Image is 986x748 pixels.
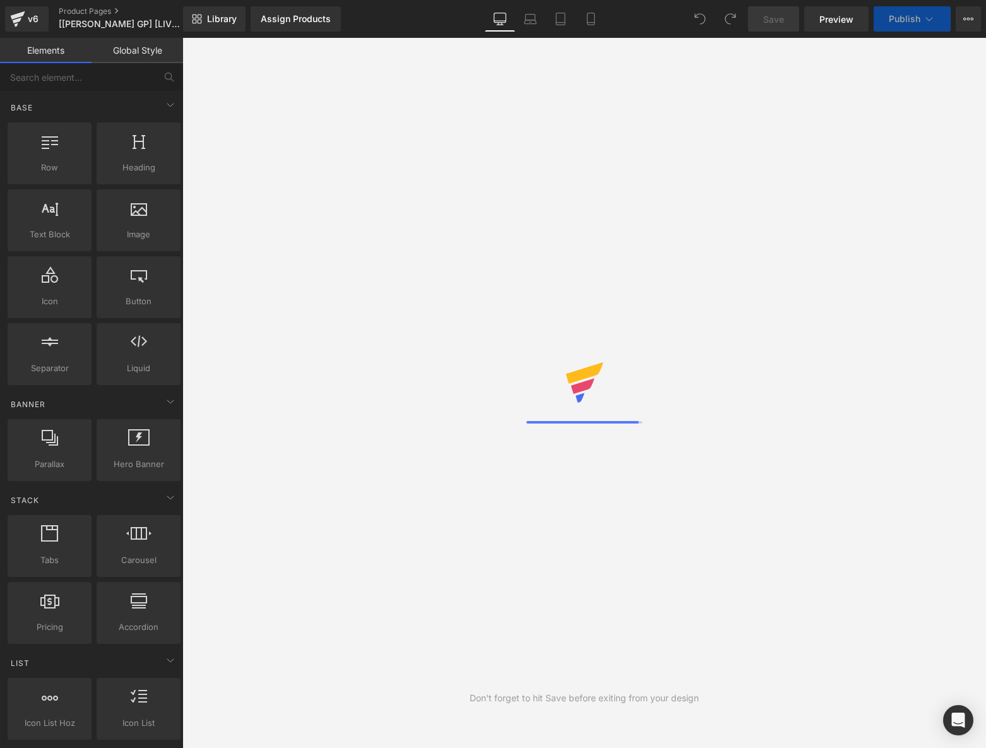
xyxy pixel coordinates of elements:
span: Row [11,161,88,174]
span: Liquid [100,362,177,375]
a: Mobile [576,6,606,32]
span: Publish [889,14,920,24]
a: Preview [804,6,869,32]
span: Accordion [100,620,177,634]
span: Carousel [100,554,177,567]
div: Open Intercom Messenger [943,705,973,735]
span: Text Block [11,228,88,241]
span: Heading [100,161,177,174]
span: Icon List [100,716,177,730]
span: Save [763,13,784,26]
div: Assign Products [261,14,331,24]
button: Undo [687,6,713,32]
span: Library [207,13,237,25]
a: Tablet [545,6,576,32]
a: Desktop [485,6,515,32]
span: Banner [9,398,47,410]
span: Image [100,228,177,241]
a: Global Style [92,38,183,63]
a: New Library [183,6,246,32]
span: Parallax [11,458,88,471]
span: Button [100,295,177,308]
span: List [9,657,31,669]
span: Tabs [11,554,88,567]
div: v6 [25,11,41,27]
span: Preview [819,13,853,26]
span: Separator [11,362,88,375]
span: Hero Banner [100,458,177,471]
a: Laptop [515,6,545,32]
span: Icon List Hoz [11,716,88,730]
a: Product Pages [59,6,204,16]
span: [[PERSON_NAME] GP] [LIVE] Cupper Savings Bundle 2.0 (EVERGREEN) [DATE] [59,19,180,29]
span: Stack [9,494,40,506]
a: v6 [5,6,49,32]
span: Base [9,102,34,114]
button: Publish [874,6,951,32]
button: Redo [718,6,743,32]
div: Don't forget to hit Save before exiting from your design [470,691,699,705]
span: Icon [11,295,88,308]
span: Pricing [11,620,88,634]
button: More [956,6,981,32]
